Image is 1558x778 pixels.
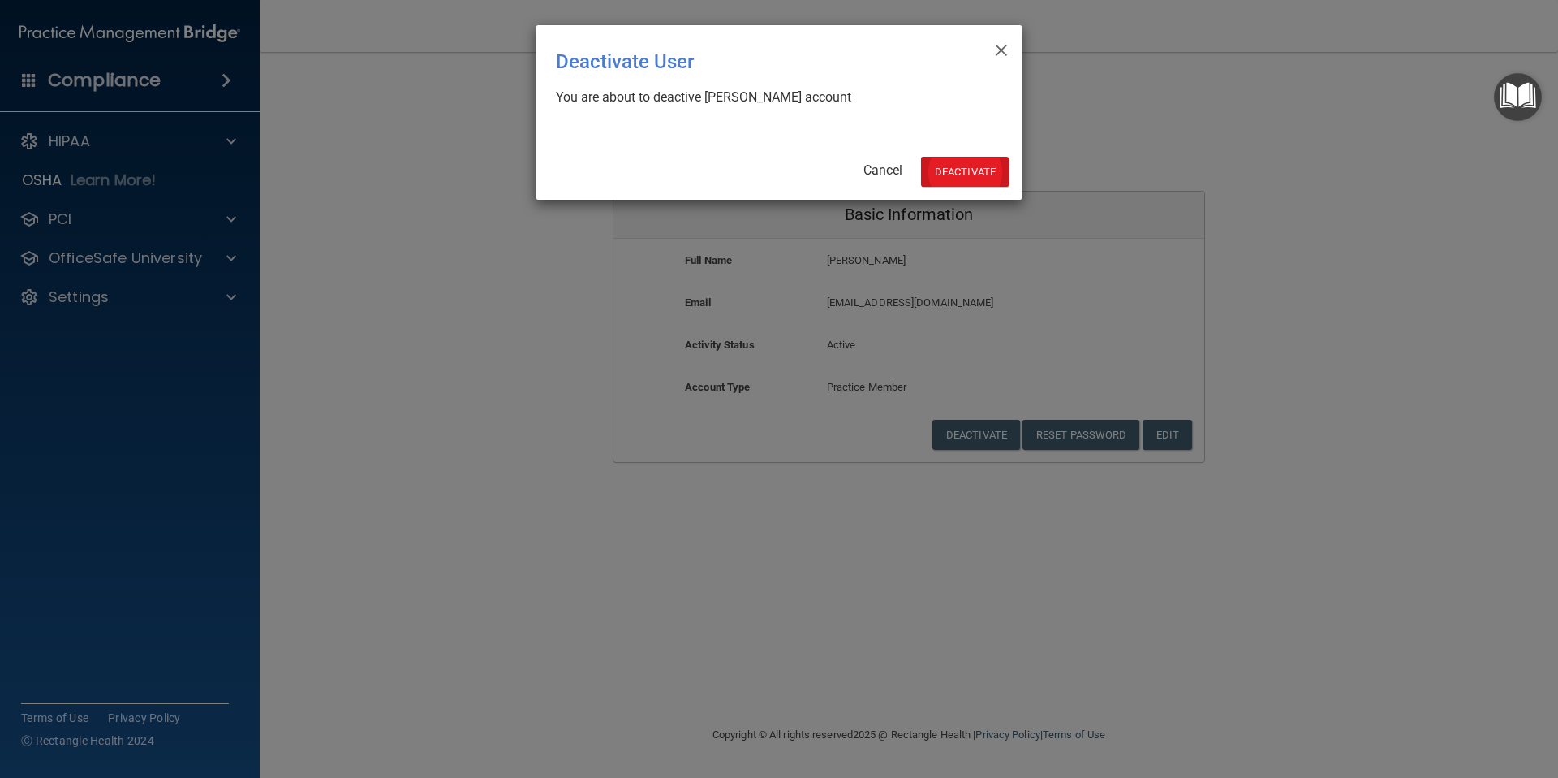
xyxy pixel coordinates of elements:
button: Deactivate [921,157,1009,187]
button: Open Resource Center [1494,73,1542,121]
div: Deactivate User [556,38,936,85]
iframe: Drift Widget Chat Controller [1277,663,1539,728]
div: You are about to deactive [PERSON_NAME] account [556,89,989,106]
a: Cancel [863,162,902,178]
span: × [994,32,1009,64]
